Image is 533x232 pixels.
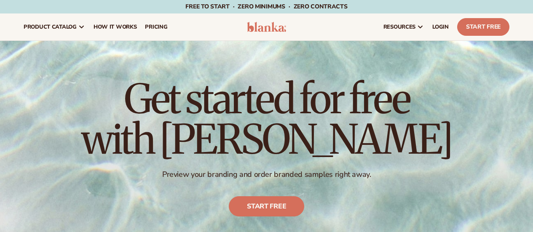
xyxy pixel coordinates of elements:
[24,24,77,30] span: product catalog
[81,170,452,179] p: Preview your branding and order branded samples right away.
[81,79,452,160] h1: Get started for free with [PERSON_NAME]
[432,24,449,30] span: LOGIN
[247,22,287,32] img: logo
[379,13,428,40] a: resources
[145,24,167,30] span: pricing
[229,196,304,216] a: Start free
[428,13,453,40] a: LOGIN
[185,3,347,11] span: Free to start · ZERO minimums · ZERO contracts
[94,24,137,30] span: How It Works
[89,13,141,40] a: How It Works
[19,13,89,40] a: product catalog
[457,18,509,36] a: Start Free
[141,13,171,40] a: pricing
[383,24,415,30] span: resources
